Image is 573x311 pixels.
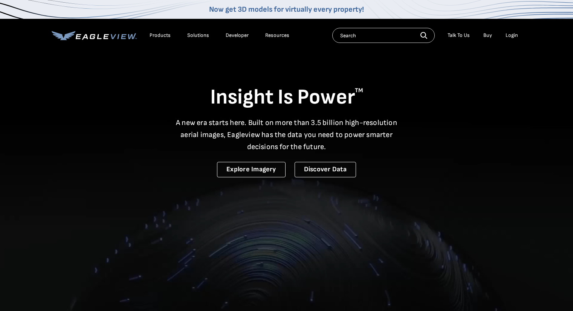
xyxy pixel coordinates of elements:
[226,32,249,39] a: Developer
[150,32,171,39] div: Products
[332,28,435,43] input: Search
[265,32,289,39] div: Resources
[295,162,356,177] a: Discover Data
[506,32,518,39] div: Login
[171,117,402,153] p: A new era starts here. Built on more than 3.5 billion high-resolution aerial images, Eagleview ha...
[483,32,492,39] a: Buy
[355,87,363,94] sup: TM
[217,162,286,177] a: Explore Imagery
[209,5,364,14] a: Now get 3D models for virtually every property!
[52,84,522,111] h1: Insight Is Power
[448,32,470,39] div: Talk To Us
[187,32,209,39] div: Solutions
